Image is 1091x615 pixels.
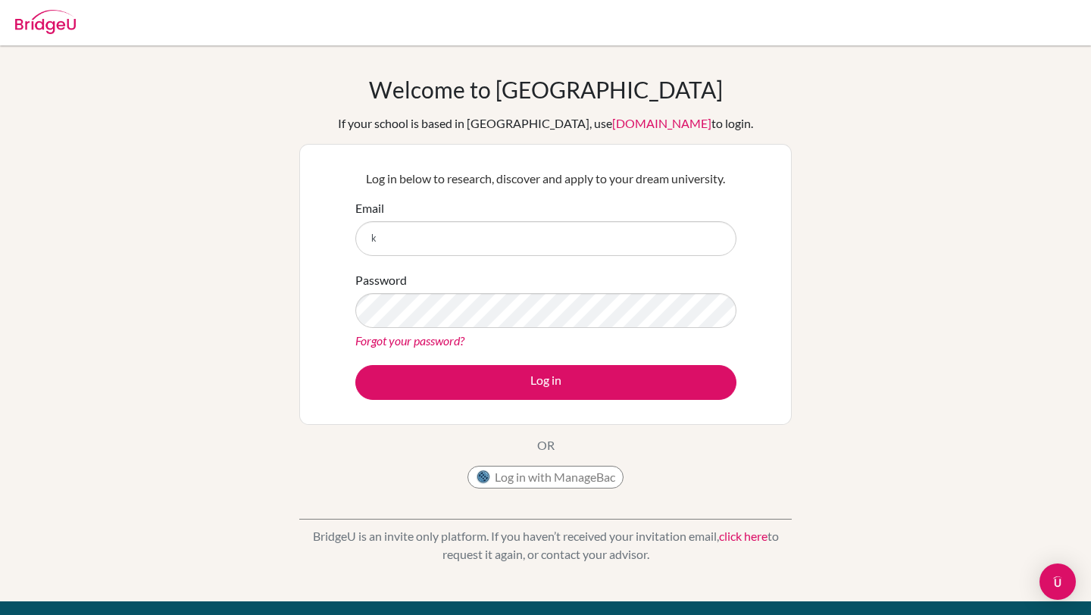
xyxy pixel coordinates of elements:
[719,529,767,543] a: click here
[369,76,723,103] h1: Welcome to [GEOGRAPHIC_DATA]
[355,170,736,188] p: Log in below to research, discover and apply to your dream university.
[338,114,753,133] div: If your school is based in [GEOGRAPHIC_DATA], use to login.
[355,271,407,289] label: Password
[15,10,76,34] img: Bridge-U
[1039,563,1076,600] div: Open Intercom Messenger
[467,466,624,489] button: Log in with ManageBac
[299,527,792,563] p: BridgeU is an invite only platform. If you haven’t received your invitation email, to request it ...
[612,116,711,130] a: [DOMAIN_NAME]
[537,436,555,454] p: OR
[355,365,736,400] button: Log in
[355,199,384,217] label: Email
[355,333,464,348] a: Forgot your password?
